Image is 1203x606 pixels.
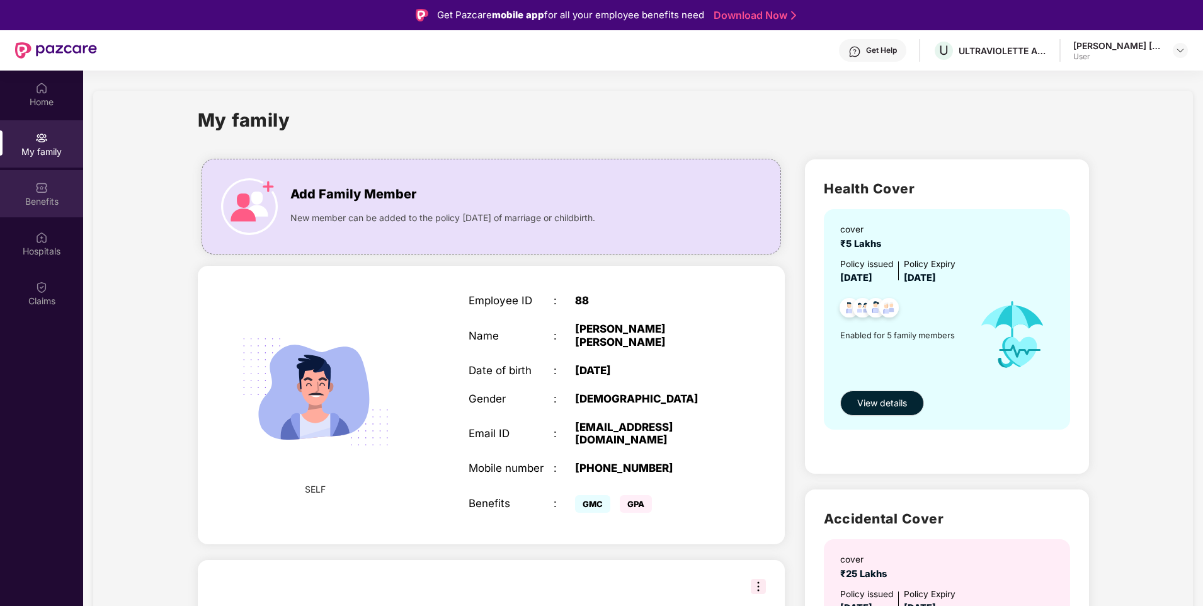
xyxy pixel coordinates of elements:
[857,396,907,410] span: View details
[1073,40,1161,52] div: [PERSON_NAME] [PERSON_NAME]
[554,497,575,510] div: :
[469,497,554,510] div: Benefits
[860,294,891,325] img: svg+xml;base64,PHN2ZyB4bWxucz0iaHR0cDovL3d3dy53My5vcmcvMjAwMC9zdmciIHdpZHRoPSI0OC45NDMiIGhlaWdodD...
[575,462,724,474] div: [PHONE_NUMBER]
[221,178,278,235] img: icon
[840,553,892,567] div: cover
[575,495,610,513] span: GMC
[904,258,955,272] div: Policy Expiry
[840,258,893,272] div: Policy issued
[437,8,704,23] div: Get Pazcare for all your employee benefits need
[966,285,1059,384] img: icon
[554,392,575,405] div: :
[554,462,575,474] div: :
[575,323,724,348] div: [PERSON_NAME] [PERSON_NAME]
[1073,52,1161,62] div: User
[35,82,48,94] img: svg+xml;base64,PHN2ZyBpZD0iSG9tZSIgeG1sbnM9Imh0dHA6Ly93d3cudzMub3JnLzIwMDAvc3ZnIiB3aWR0aD0iMjAiIG...
[305,483,326,496] span: SELF
[15,42,97,59] img: New Pazcare Logo
[874,294,904,325] img: svg+xml;base64,PHN2ZyB4bWxucz0iaHR0cDovL3d3dy53My5vcmcvMjAwMC9zdmciIHdpZHRoPSI0OC45NDMiIGhlaWdodD...
[290,211,595,225] span: New member can be added to the policy [DATE] of marriage or childbirth.
[575,294,724,307] div: 88
[904,272,936,283] span: [DATE]
[575,421,724,446] div: [EMAIL_ADDRESS][DOMAIN_NAME]
[554,364,575,377] div: :
[554,427,575,440] div: :
[469,364,554,377] div: Date of birth
[840,272,872,283] span: [DATE]
[469,329,554,342] div: Name
[290,185,416,204] span: Add Family Member
[824,508,1069,529] h2: Accidental Cover
[848,45,861,58] img: svg+xml;base64,PHN2ZyBpZD0iSGVscC0zMngzMiIgeG1sbnM9Imh0dHA6Ly93d3cudzMub3JnLzIwMDAvc3ZnIiB3aWR0aD...
[35,132,48,144] img: svg+xml;base64,PHN2ZyB3aWR0aD0iMjAiIGhlaWdodD0iMjAiIHZpZXdCb3g9IjAgMCAyMCAyMCIgZmlsbD0ibm9uZSIgeG...
[959,45,1047,57] div: ULTRAVIOLETTE AUTOMOTIVE PRIVATE LIMITED
[198,106,290,134] h1: My family
[714,9,792,22] a: Download Now
[575,392,724,405] div: [DEMOGRAPHIC_DATA]
[620,495,652,513] span: GPA
[469,294,554,307] div: Employee ID
[554,294,575,307] div: :
[35,181,48,194] img: svg+xml;base64,PHN2ZyBpZD0iQmVuZWZpdHMiIHhtbG5zPSJodHRwOi8vd3d3LnczLm9yZy8yMDAwL3N2ZyIgd2lkdGg9Ij...
[840,588,893,602] div: Policy issued
[469,392,554,405] div: Gender
[824,178,1069,199] h2: Health Cover
[35,281,48,294] img: svg+xml;base64,PHN2ZyBpZD0iQ2xhaW0iIHhtbG5zPSJodHRwOi8vd3d3LnczLm9yZy8yMDAwL3N2ZyIgd2lkdGg9IjIwIi...
[840,223,886,237] div: cover
[791,9,796,22] img: Stroke
[866,45,897,55] div: Get Help
[469,462,554,474] div: Mobile number
[751,579,766,594] img: svg+xml;base64,PHN2ZyB3aWR0aD0iMzIiIGhlaWdodD0iMzIiIHZpZXdCb3g9IjAgMCAzMiAzMiIgZmlsbD0ibm9uZSIgeG...
[1175,45,1185,55] img: svg+xml;base64,PHN2ZyBpZD0iRHJvcGRvd24tMzJ4MzIiIHhtbG5zPSJodHRwOi8vd3d3LnczLm9yZy8yMDAwL3N2ZyIgd2...
[840,238,886,249] span: ₹5 Lakhs
[904,588,955,602] div: Policy Expiry
[554,329,575,342] div: :
[939,43,949,58] span: U
[575,364,724,377] div: [DATE]
[840,568,892,580] span: ₹25 Lakhs
[834,294,865,325] img: svg+xml;base64,PHN2ZyB4bWxucz0iaHR0cDovL3d3dy53My5vcmcvMjAwMC9zdmciIHdpZHRoPSI0OC45NDMiIGhlaWdodD...
[840,391,924,416] button: View details
[492,9,544,21] strong: mobile app
[469,427,554,440] div: Email ID
[840,329,966,341] span: Enabled for 5 family members
[225,301,406,483] img: svg+xml;base64,PHN2ZyB4bWxucz0iaHR0cDovL3d3dy53My5vcmcvMjAwMC9zdmciIHdpZHRoPSIyMjQiIGhlaWdodD0iMT...
[847,294,878,325] img: svg+xml;base64,PHN2ZyB4bWxucz0iaHR0cDovL3d3dy53My5vcmcvMjAwMC9zdmciIHdpZHRoPSI0OC45MTUiIGhlaWdodD...
[35,231,48,244] img: svg+xml;base64,PHN2ZyBpZD0iSG9zcGl0YWxzIiB4bWxucz0iaHR0cDovL3d3dy53My5vcmcvMjAwMC9zdmciIHdpZHRoPS...
[416,9,428,21] img: Logo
